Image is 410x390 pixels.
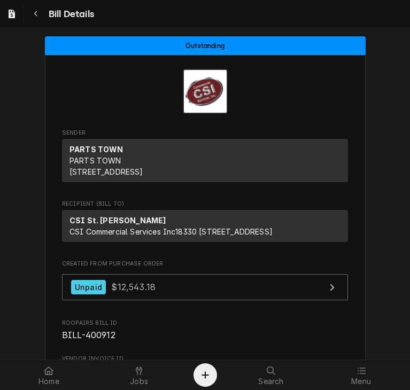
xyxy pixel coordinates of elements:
[194,363,217,387] button: Create Object
[62,139,348,186] div: Sender
[62,330,115,340] span: BILL-400912
[45,7,94,21] span: Bill Details
[62,260,348,268] span: Created From Purchase Order
[227,362,316,388] a: Search
[62,260,348,306] div: Created From Purchase Order
[62,319,348,327] span: Roopairs Bill ID
[62,274,348,300] a: View Purchase Order
[2,4,21,24] a: Go to Bills
[62,319,348,342] div: Roopairs Bill ID
[111,282,156,292] span: $12,543.18
[62,355,348,363] span: Vendor Invoice ID
[62,129,348,187] div: Bill Sender
[38,377,59,386] span: Home
[62,200,348,247] div: Bill Recipient
[95,362,184,388] a: Jobs
[26,4,45,24] button: Navigate back
[62,129,348,137] span: Sender
[183,69,228,114] img: Logo
[185,42,225,49] span: Outstanding
[69,156,143,176] span: PARTS TOWN [STREET_ADDRESS]
[62,329,348,342] span: Roopairs Bill ID
[69,227,273,236] span: CSI Commercial Services Inc18330 [STREET_ADDRESS]
[45,36,366,55] div: Status
[258,377,283,386] span: Search
[130,377,148,386] span: Jobs
[62,139,348,182] div: Sender
[4,362,94,388] a: Home
[62,210,348,242] div: Received (Bill From)
[69,216,166,225] strong: CSI St. [PERSON_NAME]
[316,362,406,388] a: Menu
[351,377,371,386] span: Menu
[62,200,348,208] span: Recipient (Bill To)
[62,210,348,246] div: Recipient (Ship To)
[62,355,348,378] div: Vendor Invoice ID
[71,280,106,294] div: Unpaid
[69,145,123,154] strong: PARTS TOWN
